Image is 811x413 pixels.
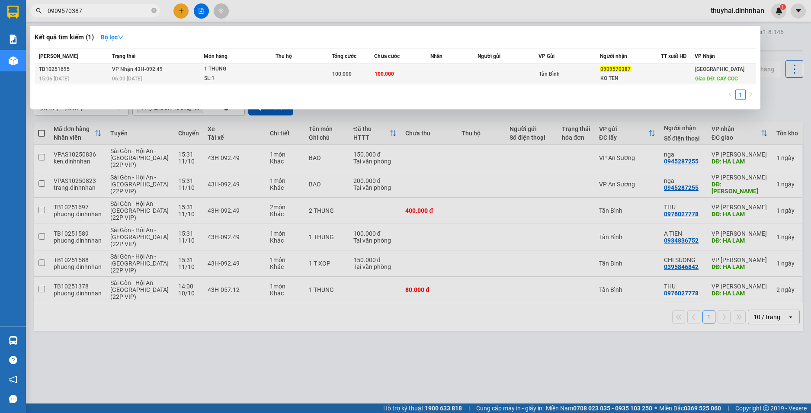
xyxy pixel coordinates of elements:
[539,53,555,59] span: VP Gửi
[112,76,142,82] span: 06:00 [DATE]
[695,76,738,82] span: Giao DĐ: CAY COC
[695,66,744,72] span: [GEOGRAPHIC_DATA]
[94,30,131,44] button: Bộ lọcdown
[600,53,627,59] span: Người nhận
[728,92,733,97] span: left
[151,8,157,13] span: close-circle
[600,66,631,72] span: 0909570387
[478,53,500,59] span: Người gửi
[118,34,124,40] span: down
[204,64,269,74] div: 1 THUNG
[39,53,78,59] span: [PERSON_NAME]
[748,92,753,97] span: right
[101,34,124,41] strong: Bộ lọc
[9,356,17,364] span: question-circle
[332,71,352,77] span: 100.000
[600,74,660,83] div: KO TEN
[9,35,18,44] img: solution-icon
[48,6,150,16] input: Tìm tên, số ĐT hoặc mã đơn
[9,56,18,65] img: warehouse-icon
[736,90,745,99] a: 1
[725,90,735,100] li: Previous Page
[276,53,292,59] span: Thu hộ
[112,66,163,72] span: VP Nhận 43H-092.49
[661,53,687,59] span: TT xuất HĐ
[430,53,442,59] span: Nhãn
[9,395,17,403] span: message
[7,6,19,19] img: logo-vxr
[725,90,735,100] button: left
[735,90,746,100] li: 1
[332,53,356,59] span: Tổng cước
[374,53,400,59] span: Chưa cước
[746,90,756,100] button: right
[112,53,135,59] span: Trạng thái
[9,336,18,345] img: warehouse-icon
[9,375,17,384] span: notification
[746,90,756,100] li: Next Page
[151,7,157,15] span: close-circle
[204,74,269,83] div: SL: 1
[39,76,69,82] span: 15:06 [DATE]
[39,65,109,74] div: TB10251695
[35,33,94,42] h3: Kết quả tìm kiếm ( 1 )
[204,53,228,59] span: Món hàng
[695,53,715,59] span: VP Nhận
[539,71,560,77] span: Tân Bình
[375,71,394,77] span: 100.000
[36,8,42,14] span: search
